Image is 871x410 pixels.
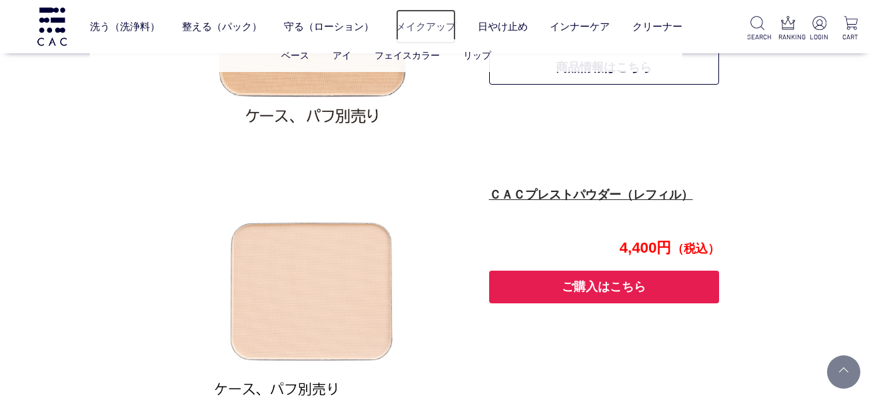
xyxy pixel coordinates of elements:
p: LOGIN [809,32,829,42]
a: SEARCH [747,16,767,42]
a: LOGIN [809,16,829,42]
a: インナーケア [550,9,610,44]
a: クリーナー [632,9,682,44]
a: ベース [281,50,309,61]
span: （税込） [672,242,720,255]
a: アイ [333,50,351,61]
p: SEARCH [747,32,767,42]
p: CART [840,32,860,42]
a: 整える（パック） [182,9,262,44]
img: logo [35,7,69,45]
a: 守る（ローション） [284,9,374,44]
a: CART [840,16,860,42]
p: RANKING [778,32,798,42]
a: リップ [463,50,491,61]
a: RANKING [778,16,798,42]
a: 洗う（洗浄料） [90,9,160,44]
p: 4,400円 [488,239,720,257]
img: 060217.jpg [196,174,429,407]
a: メイクアップ [396,9,456,44]
button: ご購入はこちら [489,271,720,303]
a: フェイスカラー [375,50,440,61]
a: 日やけ止め [478,9,528,44]
a: ＣＡＣプレストパウダー（レフィル） [489,188,693,201]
